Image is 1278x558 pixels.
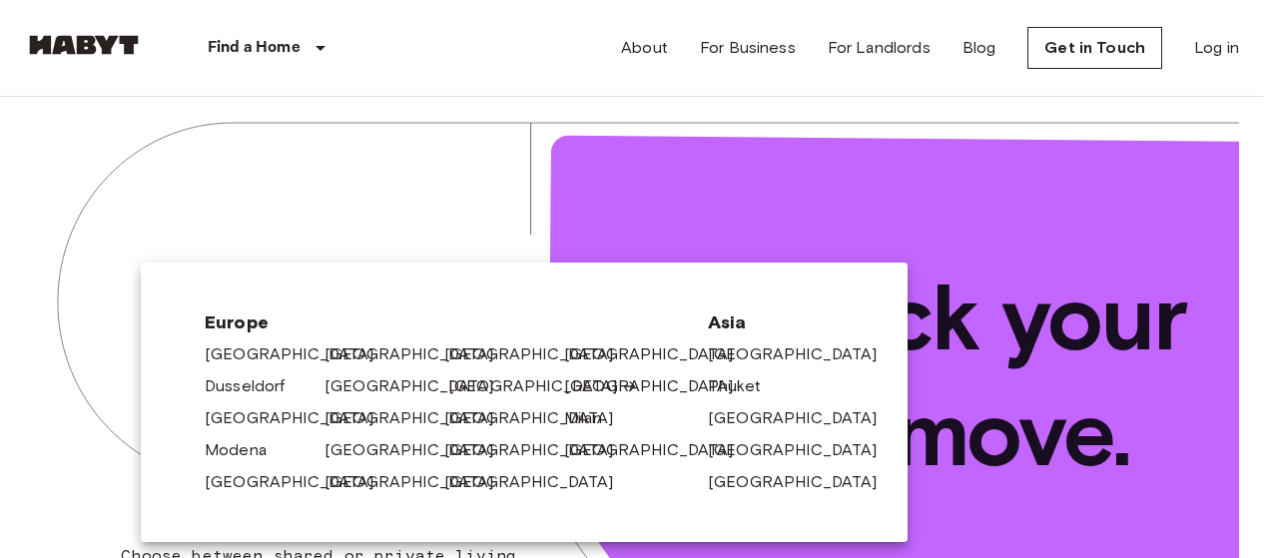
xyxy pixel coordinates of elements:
[205,342,394,366] a: [GEOGRAPHIC_DATA]
[708,406,898,430] a: [GEOGRAPHIC_DATA]
[205,438,287,462] a: Modena
[205,470,394,494] a: [GEOGRAPHIC_DATA]
[708,374,781,398] a: Phuket
[324,470,514,494] a: [GEOGRAPHIC_DATA]
[448,374,638,398] a: [GEOGRAPHIC_DATA]
[205,310,676,334] span: Europe
[708,470,898,494] a: [GEOGRAPHIC_DATA]
[444,438,634,462] a: [GEOGRAPHIC_DATA]
[444,342,634,366] a: [GEOGRAPHIC_DATA]
[564,342,754,366] a: [GEOGRAPHIC_DATA]
[564,406,622,430] a: Milan
[708,342,898,366] a: [GEOGRAPHIC_DATA]
[564,374,754,398] a: [GEOGRAPHIC_DATA]
[708,438,898,462] a: [GEOGRAPHIC_DATA]
[564,438,754,462] a: [GEOGRAPHIC_DATA]
[708,310,844,334] span: Asia
[324,406,514,430] a: [GEOGRAPHIC_DATA]
[324,438,514,462] a: [GEOGRAPHIC_DATA]
[324,342,514,366] a: [GEOGRAPHIC_DATA]
[205,406,394,430] a: [GEOGRAPHIC_DATA]
[444,406,634,430] a: [GEOGRAPHIC_DATA]
[324,374,514,398] a: [GEOGRAPHIC_DATA]
[205,374,306,398] a: Dusseldorf
[444,470,634,494] a: [GEOGRAPHIC_DATA]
